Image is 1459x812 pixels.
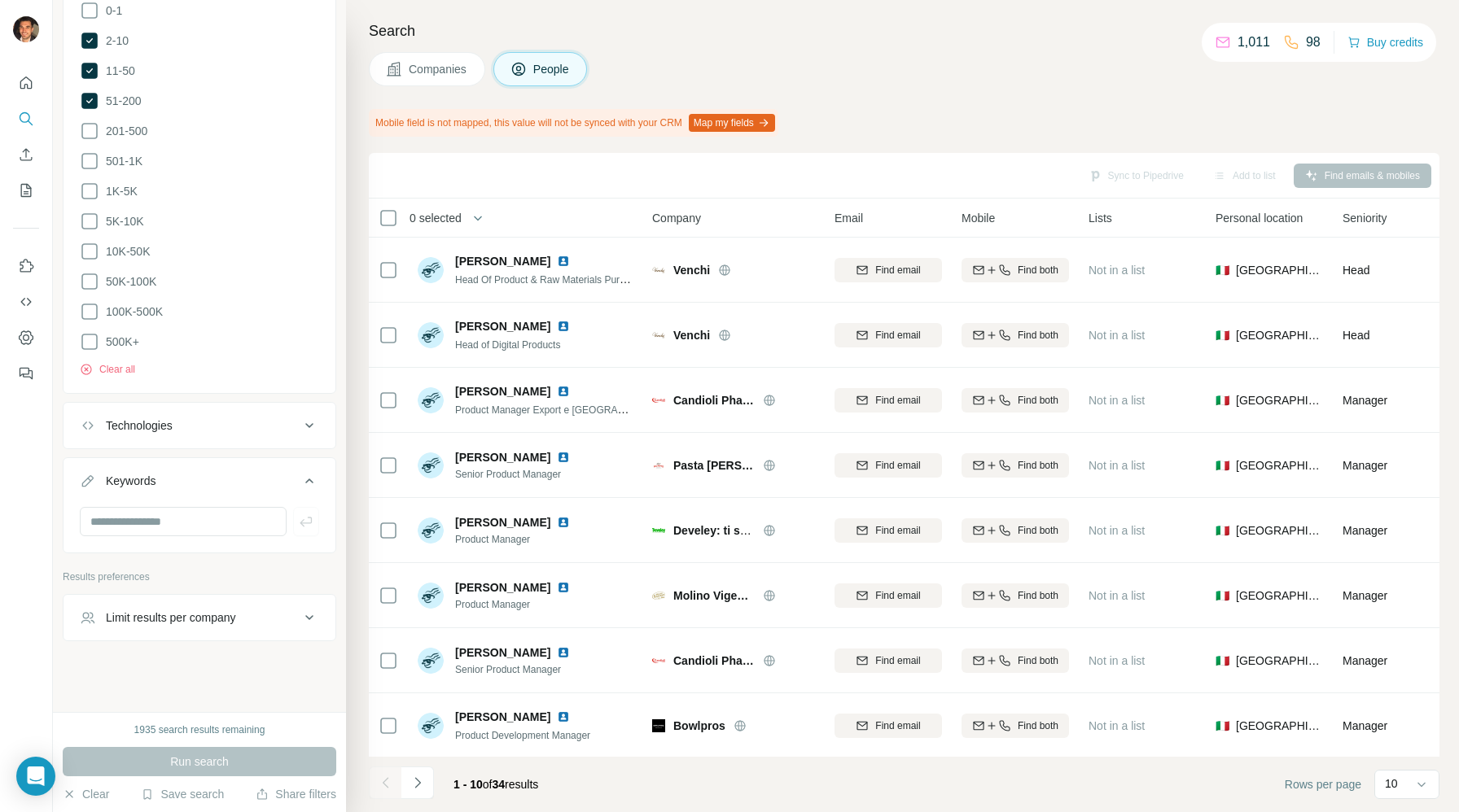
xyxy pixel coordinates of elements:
span: [PERSON_NAME] [455,709,550,725]
img: Logo of Candioli Pharma [652,394,665,407]
span: Head [1343,329,1369,342]
span: Not in a list [1089,719,1145,732]
span: 🇮🇹 [1216,522,1229,539]
button: Clear all [80,362,135,377]
img: Avatar [13,16,39,42]
button: Use Surfe on LinkedIn [13,251,39,281]
span: [PERSON_NAME] [455,318,550,334]
span: 🇮🇹 [1216,653,1229,669]
span: Find both [1018,588,1058,603]
button: Find email [835,648,942,673]
p: 10 [1385,775,1398,792]
img: Logo of Candioli Pharma [652,654,665,667]
span: 34 [493,778,506,791]
span: [GEOGRAPHIC_DATA] [1236,457,1323,474]
button: Find both [962,648,1069,673]
span: 5K-10K [99,213,144,229]
span: 501-1K [99,153,142,169]
span: 100K-500K [99,303,163,320]
span: Manager [1343,459,1387,472]
span: [PERSON_NAME] [455,579,550,596]
p: Results preferences [63,570,336,584]
span: [GEOGRAPHIC_DATA] [1236,392,1323,408]
button: Find email [835,323,942,347]
span: Find email [875,393,920,408]
img: Avatar [418,517,444,544]
img: LinkedIn logo [557,255,570,268]
span: Manager [1343,394,1387,407]
button: Clear [63,786,109,802]
button: Search [13,104,39,133]
span: 2-10 [99,33,129,49]
span: Not in a list [1089,654,1145,667]
h4: Search [369,20,1439,42]
span: Head of Digital Products [455,339,560,351]
button: Find both [962,453,1069,478]
span: Manager [1343,654,1387,667]
span: Manager [1343,719,1387,732]
div: Technologies [106,417,173,434]
button: Quick start [13,68,39,98]
button: Find email [835,583,942,608]
span: results [453,778,538,791]
button: Buy credits [1347,31,1423,54]
span: Product Manager [455,597,576,612]
img: LinkedIn logo [557,385,570,398]
button: Keywords [64,461,335,507]
span: [PERSON_NAME] [455,644,550,661]
button: Find both [962,518,1069,543]
span: 1 - 10 [453,778,483,791]
span: Venchi [673,327,710,343]
span: 10K-50K [99,243,150,260]
button: Enrich CSV [13,140,39,169]
span: [PERSON_NAME] [455,253,550,269]
button: Use Surfe API [13,287,39,317]
span: Company [652,210,701,226]
span: [PERSON_NAME] [455,514,550,530]
div: Keywords [106,473,156,489]
img: Avatar [418,583,444,609]
button: Find both [962,583,1069,608]
span: Product Manager Export e [GEOGRAPHIC_DATA] [455,403,673,416]
img: LinkedIn logo [557,710,570,723]
span: 201-500 [99,123,147,139]
img: LinkedIn logo [557,516,570,529]
p: 98 [1306,33,1321,52]
span: of [483,778,493,791]
span: Find both [1018,263,1058,277]
p: 1,011 [1238,33,1270,52]
span: Email [835,210,863,226]
img: Avatar [418,648,444,674]
button: Map my fields [689,114,775,132]
span: 🇮🇹 [1216,718,1229,734]
span: Bowlpros [673,718,725,734]
button: Find both [962,714,1069,738]
span: Find email [875,328,920,343]
div: 1935 search results remaining [134,723,265,737]
span: Product Development Manager [455,730,590,741]
button: Save search [141,786,224,802]
button: Feedback [13,359,39,388]
span: Manager [1343,524,1387,537]
span: Find both [1018,523,1058,538]
span: Head Of Product & Raw Materials Purchasing [455,273,653,286]
div: Open Intercom Messenger [16,757,55,796]
button: Navigate to next page [401,766,434,799]
span: Find email [875,458,920,473]
img: Logo of Venchi [652,264,665,277]
img: LinkedIn logo [557,320,570,333]
span: [GEOGRAPHIC_DATA] [1236,327,1323,343]
img: LinkedIn logo [557,581,570,594]
button: My lists [13,176,39,205]
img: Logo of Molino Vigevano 1936 [652,589,665,602]
span: [GEOGRAPHIC_DATA] [1236,522,1323,539]
img: Logo of Develey: ti salsa la vita [652,524,665,537]
span: 0-1 [99,2,122,19]
span: Not in a list [1089,394,1145,407]
span: Candioli Pharma [673,392,755,408]
button: Technologies [64,406,335,445]
span: Rows per page [1285,776,1361,792]
span: Mobile [962,210,995,226]
button: Find both [962,323,1069,347]
span: Senior Product Manager [455,467,576,482]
